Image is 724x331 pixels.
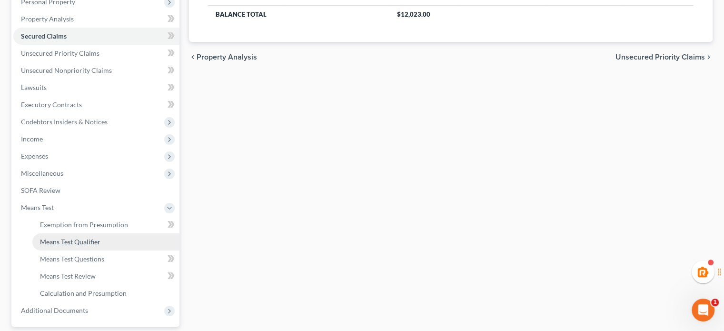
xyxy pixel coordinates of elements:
[615,53,705,61] span: Unsecured Priority Claims
[21,135,43,143] span: Income
[397,10,430,18] span: $12,023.00
[13,10,179,28] a: Property Analysis
[40,289,127,297] span: Calculation and Presumption
[40,255,104,263] span: Means Test Questions
[13,62,179,79] a: Unsecured Nonpriority Claims
[208,6,389,23] th: Balance Total
[13,45,179,62] a: Unsecured Priority Claims
[189,53,257,61] button: chevron_left Property Analysis
[21,152,48,160] span: Expenses
[711,299,719,306] span: 1
[197,53,257,61] span: Property Analysis
[40,238,100,246] span: Means Test Qualifier
[21,118,108,126] span: Codebtors Insiders & Notices
[32,216,179,233] a: Exemption from Presumption
[21,100,82,109] span: Executory Contracts
[13,96,179,113] a: Executory Contracts
[40,221,128,229] span: Exemption from Presumption
[21,66,112,74] span: Unsecured Nonpriority Claims
[21,306,88,314] span: Additional Documents
[13,182,179,199] a: SOFA Review
[32,233,179,251] a: Means Test Qualifier
[32,251,179,268] a: Means Test Questions
[615,53,713,61] button: Unsecured Priority Claims chevron_right
[21,49,99,57] span: Unsecured Priority Claims
[13,28,179,45] a: Secured Claims
[21,203,54,211] span: Means Test
[189,53,197,61] i: chevron_left
[13,79,179,96] a: Lawsuits
[32,268,179,285] a: Means Test Review
[705,53,713,61] i: chevron_right
[21,186,60,194] span: SOFA Review
[21,169,63,177] span: Miscellaneous
[32,285,179,302] a: Calculation and Presumption
[21,32,67,40] span: Secured Claims
[21,83,47,91] span: Lawsuits
[692,299,714,321] iframe: Intercom live chat
[21,15,74,23] span: Property Analysis
[40,272,96,280] span: Means Test Review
